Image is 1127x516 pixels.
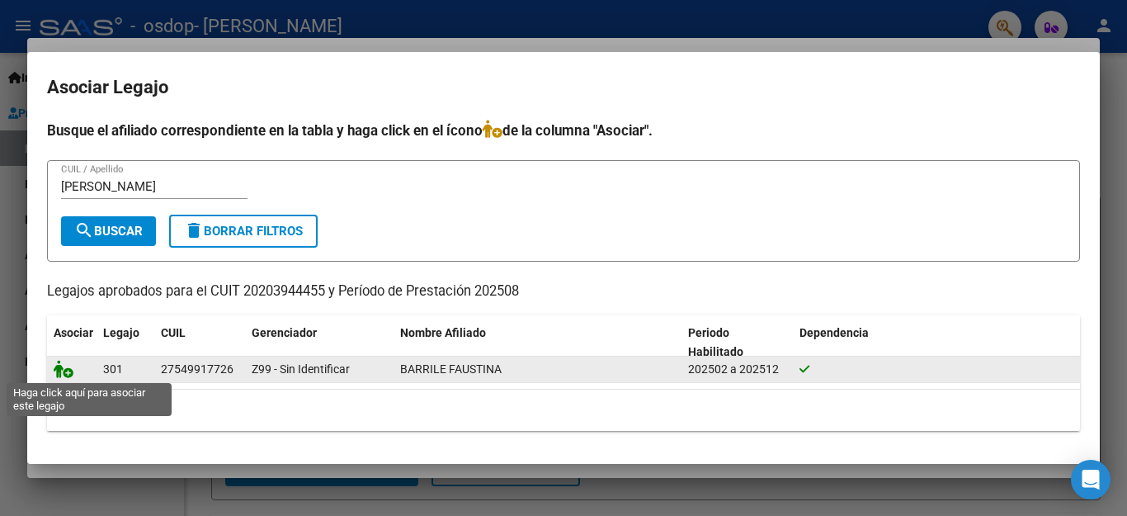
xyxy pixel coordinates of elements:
[103,326,139,339] span: Legajo
[103,362,123,376] span: 301
[252,362,350,376] span: Z99 - Sin Identificar
[154,315,245,370] datatable-header-cell: CUIL
[161,360,233,379] div: 27549917726
[400,326,486,339] span: Nombre Afiliado
[1071,460,1110,499] div: Open Intercom Messenger
[97,315,154,370] datatable-header-cell: Legajo
[169,215,318,248] button: Borrar Filtros
[184,224,303,239] span: Borrar Filtros
[688,326,743,358] span: Periodo Habilitado
[245,315,394,370] datatable-header-cell: Gerenciador
[161,326,186,339] span: CUIL
[54,326,93,339] span: Asociar
[400,362,502,376] span: BARRILE FAUSTINA
[394,315,681,370] datatable-header-cell: Nombre Afiliado
[793,315,1081,370] datatable-header-cell: Dependencia
[47,315,97,370] datatable-header-cell: Asociar
[688,360,786,379] div: 202502 a 202512
[61,216,156,246] button: Buscar
[252,326,317,339] span: Gerenciador
[184,220,204,240] mat-icon: delete
[74,220,94,240] mat-icon: search
[681,315,793,370] datatable-header-cell: Periodo Habilitado
[47,390,1080,431] div: 1 registros
[47,120,1080,141] h4: Busque el afiliado correspondiente en la tabla y haga click en el ícono de la columna "Asociar".
[47,72,1080,103] h2: Asociar Legajo
[74,224,143,239] span: Buscar
[47,282,1080,302] p: Legajos aprobados para el CUIT 20203944455 y Período de Prestación 202508
[799,326,869,339] span: Dependencia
